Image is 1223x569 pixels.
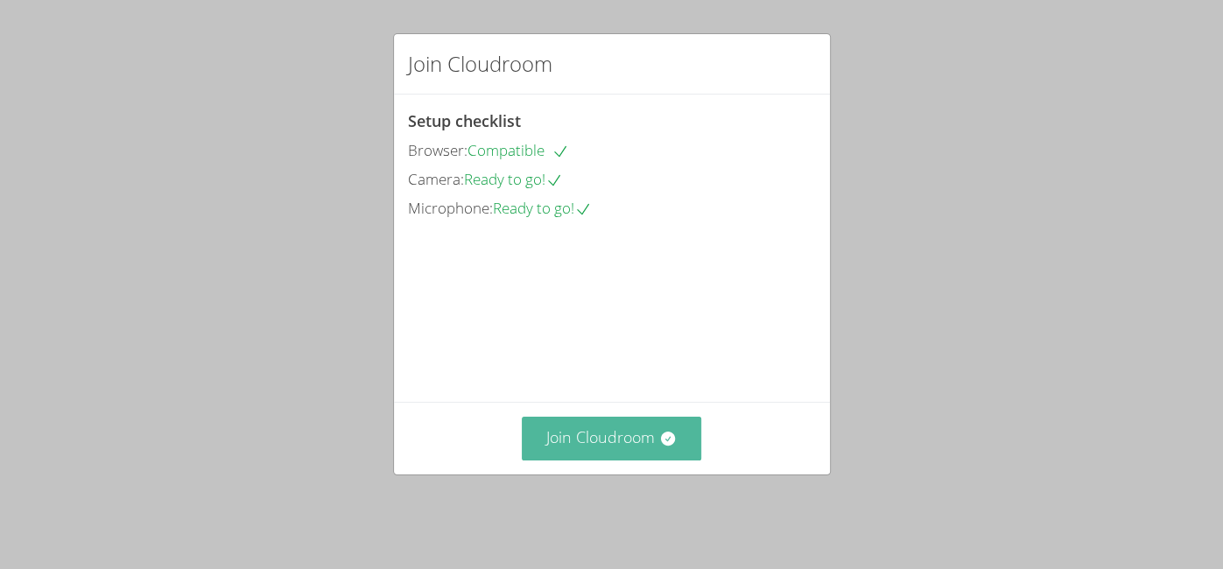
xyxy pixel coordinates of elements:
span: Camera: [408,169,464,189]
span: Ready to go! [493,198,592,218]
h2: Join Cloudroom [408,48,552,80]
span: Ready to go! [464,169,563,189]
span: Setup checklist [408,110,521,131]
span: Compatible [467,140,569,160]
span: Browser: [408,140,467,160]
button: Join Cloudroom [522,417,701,460]
span: Microphone: [408,198,493,218]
